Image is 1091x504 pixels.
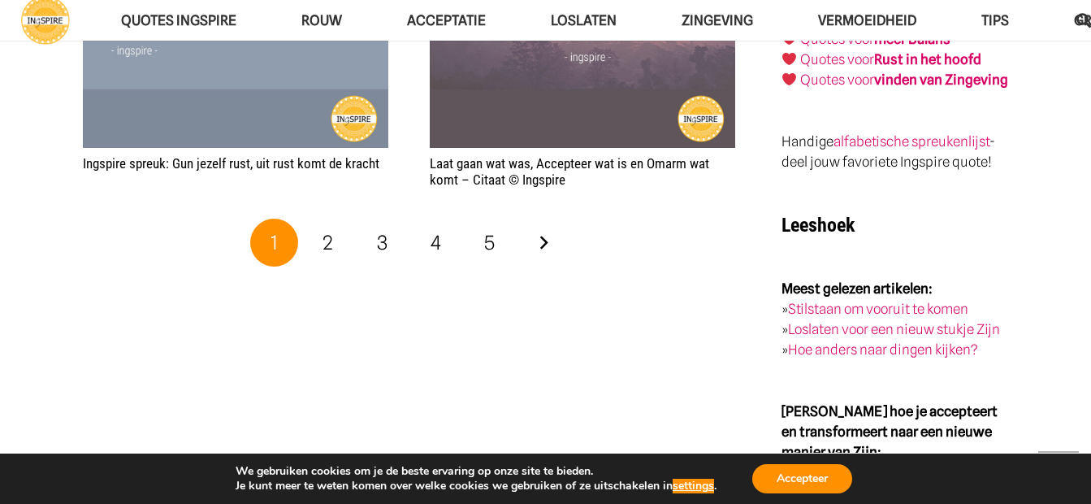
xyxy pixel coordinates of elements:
p: Je kunt meer te weten komen over welke cookies we gebruiken of ze uitschakelen in . [236,479,717,493]
a: Ingspire spreuk: Gun jezelf rust, uit rust komt de kracht [83,155,379,172]
span: VERMOEIDHEID [818,12,916,28]
p: » » » [781,279,1008,360]
a: Pagina 2 [304,219,353,267]
img: ❤ [782,52,796,66]
a: Stilstaan om vooruit te komen [788,301,968,317]
button: Accepteer [752,464,852,493]
strong: Meest gelezen artikelen: [781,280,933,297]
p: Handige - deel jouw favoriete Ingspire quote! [781,132,1008,172]
a: Pagina 5 [465,219,514,267]
button: settings [673,479,714,493]
a: Laat gaan wat was, Accepteer wat is en Omarm wat komt – Citaat © Ingspire [430,155,709,188]
strong: meer Balans [874,31,950,47]
strong: [PERSON_NAME] hoe je accepteert en transformeert naar een nieuwe manier van Zijn: [781,403,998,460]
span: Acceptatie [407,12,486,28]
span: 3 [377,231,387,254]
span: 4 [431,231,441,254]
span: Loslaten [551,12,617,28]
strong: Rust in het hoofd [874,51,981,67]
a: Pagina 4 [412,219,461,267]
span: TIPS [981,12,1009,28]
img: ❤ [782,72,796,86]
p: We gebruiken cookies om je de beste ervaring op onze site te bieden. [236,464,717,479]
span: QUOTES INGSPIRE [121,12,236,28]
span: 1 [271,231,278,254]
a: Quotes voorvinden van Zingeving [800,72,1008,88]
a: Pagina 3 [357,219,406,267]
a: Quotes voorRust in het hoofd [800,51,981,67]
span: Zingeving [682,12,753,28]
a: Terug naar top [1038,451,1079,492]
a: Quotes voormeer Balans [800,31,950,47]
span: Pagina 1 [250,219,299,267]
a: Hoe anders naar dingen kijken? [788,341,978,358]
span: 2 [323,231,333,254]
strong: vinden van Zingeving [874,72,1008,88]
a: Loslaten voor een nieuw stukje Zijn [788,321,1000,337]
span: ROUW [301,12,342,28]
span: 5 [484,231,495,254]
strong: Leeshoek [781,214,855,237]
a: alfabetische spreukenlijst [833,133,989,150]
